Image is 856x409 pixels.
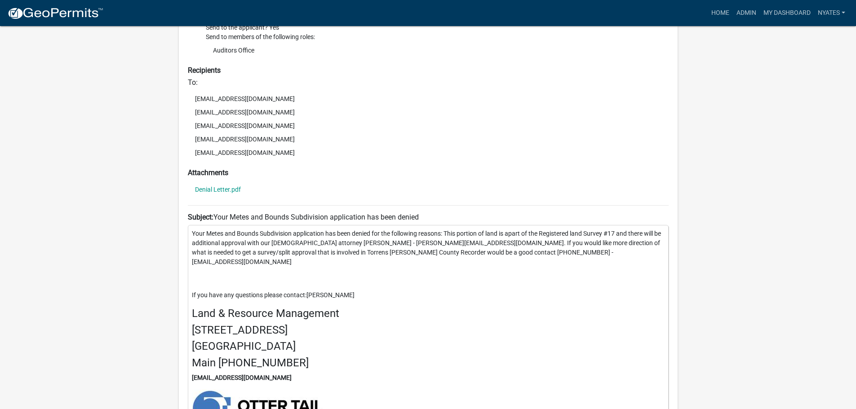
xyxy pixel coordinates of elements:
[188,92,669,106] li: [EMAIL_ADDRESS][DOMAIN_NAME]
[192,374,292,381] strong: [EMAIL_ADDRESS][DOMAIN_NAME]
[188,132,669,146] li: [EMAIL_ADDRESS][DOMAIN_NAME]
[733,4,760,22] a: Admin
[192,324,665,337] h4: [STREET_ADDRESS]
[188,146,669,159] li: [EMAIL_ADDRESS][DOMAIN_NAME]
[760,4,814,22] a: My Dashboard
[814,4,849,22] a: nyates
[206,32,669,59] li: Send to members of the following roles:
[188,213,213,221] strong: Subject:
[206,23,669,32] li: Send to the applicant? Yes
[192,340,665,353] h4: [GEOGRAPHIC_DATA]
[195,186,241,193] a: Denial Letter.pdf
[188,213,669,221] h6: Your Metes and Bounds Subdivision application has been denied
[192,307,665,320] h4: Land & Resource Management
[192,356,665,369] h4: Main [PHONE_NUMBER]
[188,106,669,119] li: [EMAIL_ADDRESS][DOMAIN_NAME]
[206,44,669,57] li: Auditors Office
[188,119,669,132] li: [EMAIL_ADDRESS][DOMAIN_NAME]
[188,78,669,87] h6: To:
[192,290,665,300] p: If you have any questions please contact:[PERSON_NAME]
[188,66,221,75] strong: Recipients
[188,168,228,177] strong: Attachments
[192,229,665,267] p: Your Metes and Bounds Subdivision application has been denied for the following reasons: This por...
[708,4,733,22] a: Home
